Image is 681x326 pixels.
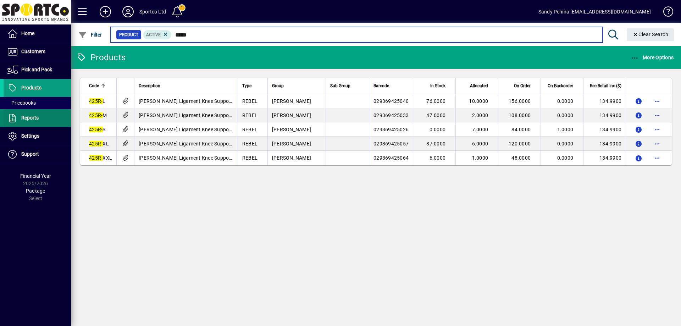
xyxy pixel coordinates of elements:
a: Customers [4,43,71,61]
em: 425R- [89,112,103,118]
div: Sportco Ltd [139,6,166,17]
a: Pricebooks [4,97,71,109]
span: [PERSON_NAME] [272,112,311,118]
span: S [89,127,106,132]
div: On Backorder [545,82,580,90]
span: Allocated [470,82,488,90]
span: 0.0000 [557,141,574,147]
span: Support [21,151,39,157]
span: XL [89,141,109,147]
em: 425R- [89,98,103,104]
td: 134.9900 [583,122,626,137]
div: Code [89,82,112,90]
span: 1.0000 [472,155,488,161]
span: [PERSON_NAME] Ligament Knee Support Lge r [139,98,245,104]
span: 2.0000 [472,112,488,118]
button: More options [652,95,663,107]
span: 87.0000 [426,141,445,147]
span: More Options [631,55,674,60]
span: 48.0000 [511,155,531,161]
span: 0.0000 [557,98,574,104]
span: Products [21,85,41,90]
span: Home [21,31,34,36]
span: Description [139,82,160,90]
span: Type [242,82,251,90]
span: [PERSON_NAME] [272,127,311,132]
div: Sandy Penina [EMAIL_ADDRESS][DOMAIN_NAME] [538,6,651,17]
button: More Options [629,51,676,64]
button: Add [94,5,117,18]
span: Group [272,82,284,90]
span: 0.0000 [430,127,446,132]
span: [PERSON_NAME] Ligament Knee Support Med r [139,112,247,118]
button: More options [652,138,663,149]
a: Pick and Pack [4,61,71,79]
span: Pricebooks [7,100,36,106]
button: More options [652,124,663,135]
span: L [89,98,106,104]
span: 84.0000 [511,127,531,132]
span: [PERSON_NAME] [272,98,311,104]
span: REBEL [242,141,258,147]
td: 134.9900 [583,151,626,165]
span: Clear Search [632,32,669,37]
span: Active [146,32,161,37]
span: Financial Year [20,173,51,179]
a: Knowledge Base [658,1,672,24]
span: Pick and Pack [21,67,52,72]
span: Filter [78,32,102,38]
span: M [89,112,107,118]
button: Profile [117,5,139,18]
em: 425R- [89,155,103,161]
span: 0.0000 [557,155,574,161]
span: 029369425064 [373,155,409,161]
span: REBEL [242,155,258,161]
span: REBEL [242,127,258,132]
a: Settings [4,127,71,145]
div: On Order [503,82,537,90]
span: 6.0000 [430,155,446,161]
div: Barcode [373,82,409,90]
span: On Order [514,82,531,90]
div: Sub Group [330,82,365,90]
td: 134.9900 [583,108,626,122]
span: Reports [21,115,39,121]
span: On Backorder [548,82,573,90]
span: REBEL [242,98,258,104]
div: Allocated [460,82,494,90]
span: 7.0000 [472,127,488,132]
span: Customers [21,49,45,54]
em: 425R- [89,127,103,132]
button: More options [652,152,663,164]
em: 425R- [89,141,103,147]
span: [PERSON_NAME] [272,155,311,161]
span: 6.0000 [472,141,488,147]
span: 10.0000 [469,98,488,104]
span: 108.0000 [509,112,531,118]
span: 029369425033 [373,112,409,118]
a: Support [4,145,71,163]
span: [PERSON_NAME] [272,141,311,147]
mat-chip: Activation Status: Active [143,30,172,39]
span: 029369425057 [373,141,409,147]
div: Group [272,82,322,90]
button: Clear [627,28,674,41]
span: Sub Group [330,82,350,90]
span: 47.0000 [426,112,445,118]
span: Product [119,31,138,38]
button: Filter [77,28,104,41]
span: Rec Retail Inc ($) [590,82,621,90]
span: 029369425040 [373,98,409,104]
span: Barcode [373,82,389,90]
td: 134.9900 [583,137,626,151]
div: Type [242,82,263,90]
td: 134.9900 [583,94,626,108]
span: Code [89,82,99,90]
span: In Stock [430,82,445,90]
span: Settings [21,133,39,139]
span: 0.0000 [557,112,574,118]
span: REBEL [242,112,258,118]
span: [PERSON_NAME] Ligament Knee Support XXL r [139,155,246,161]
span: 156.0000 [509,98,531,104]
div: Products [76,52,126,63]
